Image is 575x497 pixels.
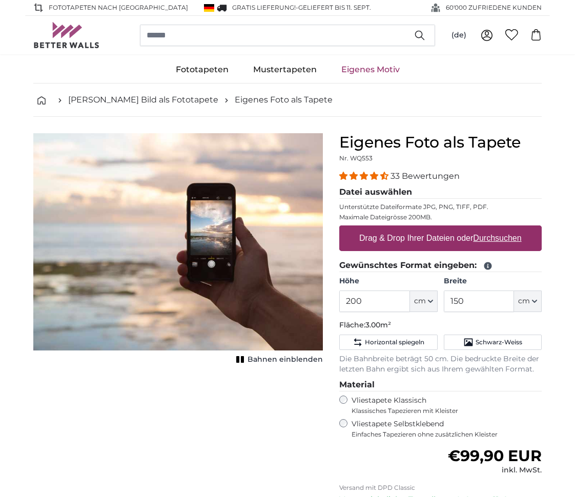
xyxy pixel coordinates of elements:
[352,430,542,439] span: Einfaches Tapezieren ohne zusätzlichen Kleister
[233,353,323,367] button: Bahnen einblenden
[474,234,522,242] u: Durchsuchen
[339,154,373,162] span: Nr. WQ553
[49,3,188,12] span: Fototapeten nach [GEOGRAPHIC_DATA]
[443,26,475,45] button: (de)
[339,259,542,272] legend: Gewünschtes Format eingeben:
[68,94,218,106] a: [PERSON_NAME] Bild als Fototapete
[339,133,542,152] h1: Eigenes Foto als Tapete
[235,94,333,106] a: Eigenes Foto als Tapete
[448,465,542,475] div: inkl. MwSt.
[339,335,437,350] button: Horizontal spiegeln
[33,84,542,117] nav: breadcrumbs
[204,4,214,12] img: Deutschland
[298,4,371,11] span: Geliefert bis 11. Sept.
[241,56,329,83] a: Mustertapeten
[339,484,542,492] p: Versand mit DPD Classic
[446,3,542,12] span: 60'000 ZUFRIEDENE KUNDEN
[232,4,296,11] span: GRATIS Lieferung!
[339,379,542,391] legend: Material
[365,338,424,346] span: Horizontal spiegeln
[296,4,371,11] span: -
[163,56,241,83] a: Fototapeten
[352,419,542,439] label: Vliestapete Selbstklebend
[339,171,391,181] span: 4.33 stars
[355,228,526,248] label: Drag & Drop Ihrer Dateien oder
[391,171,460,181] span: 33 Bewertungen
[339,320,542,330] p: Fläche:
[448,446,542,465] span: €99,90 EUR
[352,407,533,415] span: Klassisches Tapezieren mit Kleister
[514,291,542,312] button: cm
[339,213,542,221] p: Maximale Dateigrösse 200MB.
[365,320,391,329] span: 3.00m²
[444,276,542,286] label: Breite
[444,335,542,350] button: Schwarz-Weiss
[33,133,323,367] div: 1 of 1
[410,291,438,312] button: cm
[339,186,542,199] legend: Datei auswählen
[339,354,542,375] p: Die Bahnbreite beträgt 50 cm. Die bedruckte Breite der letzten Bahn ergibt sich aus Ihrem gewählt...
[339,203,542,211] p: Unterstützte Dateiformate JPG, PNG, TIFF, PDF.
[339,276,437,286] label: Höhe
[329,56,412,83] a: Eigenes Motiv
[414,296,426,306] span: cm
[248,355,323,365] span: Bahnen einblenden
[352,396,533,415] label: Vliestapete Klassisch
[33,22,100,48] img: Betterwalls
[518,296,530,306] span: cm
[33,133,323,350] img: personalised-photo
[476,338,522,346] span: Schwarz-Weiss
